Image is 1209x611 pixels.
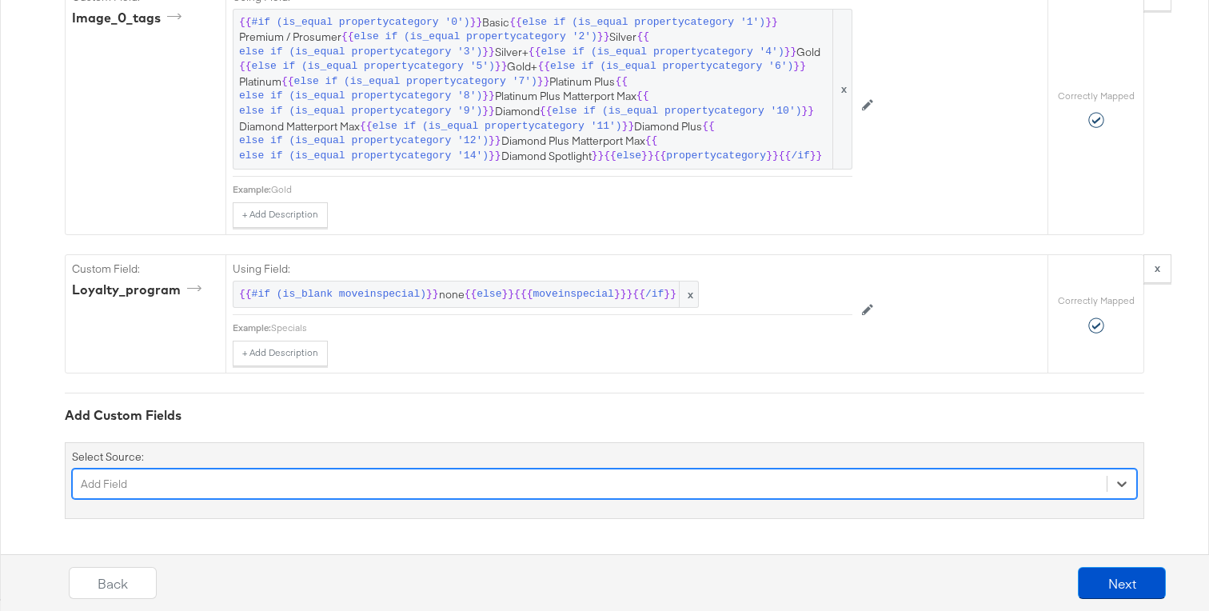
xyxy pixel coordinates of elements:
span: /if [645,287,664,302]
span: }} [592,149,604,164]
span: Basic Premium / Prosumer Silver Silver+ Gold Gold+ Platinum Platinum Plus Platinum Plus Matterpor... [239,15,846,164]
span: else [477,287,501,302]
span: {{ [636,89,649,104]
span: }} [766,149,779,164]
span: }} [537,74,550,90]
span: }} [482,45,495,60]
span: }} [426,287,439,302]
span: else if (is_equal propertycategory '4') [541,45,784,60]
span: propertycategory [666,149,766,164]
div: Example: [233,183,271,196]
span: x [832,10,852,170]
button: x [1143,254,1171,283]
span: moveinspecial [533,287,614,302]
span: {{ [604,149,616,164]
span: }} [765,15,778,30]
span: else if (is_equal propertycategory '5') [252,59,495,74]
span: {{ [529,45,541,60]
div: Gold [271,183,852,196]
span: {{ [537,59,550,74]
button: Back [69,567,157,599]
span: else [616,149,641,164]
span: else if (is_equal propertycategory '14') [239,149,489,164]
button: + Add Description [233,341,328,366]
span: }} [810,149,823,164]
span: {{ [615,74,628,90]
span: else if (is_equal propertycategory '8') [239,89,482,104]
span: {{ [465,287,477,302]
span: {{ [654,149,667,164]
span: }} [597,30,610,45]
span: else if (is_equal propertycategory '12') [239,134,489,149]
label: Custom Field: [72,262,219,277]
span: {{ [341,30,354,45]
span: {{ [239,59,252,74]
div: Add Field [81,476,127,491]
span: #if (is_blank moveinspecial) [252,287,426,302]
div: image_0_tags [72,9,187,27]
span: }} [482,89,495,104]
div: Add Custom Fields [65,406,1144,425]
label: Correctly Mapped [1058,90,1135,102]
span: else if (is_equal propertycategory '10') [552,104,801,119]
span: {{ [645,134,658,149]
span: }} [489,134,501,149]
span: else if (is_equal propertycategory '7') [294,74,537,90]
span: else if (is_equal propertycategory '9') [239,104,482,119]
span: {{ [360,119,373,134]
label: Using Field: [233,262,852,277]
span: {{ [632,287,645,302]
span: }} [664,287,676,302]
label: Select Source: [72,449,144,465]
span: {{ [239,15,252,30]
span: }} [622,119,635,134]
span: else if (is_equal propertycategory '3') [239,45,482,60]
label: Correctly Mapped [1058,294,1135,307]
span: else if (is_equal propertycategory '2') [354,30,597,45]
span: {{ [509,15,522,30]
span: x [679,282,698,308]
span: {{ [239,287,252,302]
span: }}} [614,287,632,302]
span: {{ [540,104,553,119]
button: Next [1078,567,1166,599]
span: {{ [702,119,715,134]
div: loyalty_program [72,281,207,299]
span: }} [784,45,797,60]
span: }} [495,59,508,74]
span: }} [793,59,806,74]
span: else if (is_equal propertycategory '1') [522,15,765,30]
div: Example: [233,321,271,334]
span: }} [482,104,495,119]
span: /if [791,149,809,164]
span: #if (is_equal propertycategory '0') [252,15,470,30]
span: }} [470,15,483,30]
span: }} [641,149,654,164]
div: Specials [271,321,852,334]
span: }} [501,287,514,302]
span: none [239,287,692,302]
strong: x [1155,261,1160,275]
span: {{ [779,149,792,164]
span: else if (is_equal propertycategory '11') [373,119,622,134]
span: }} [489,149,501,164]
span: else if (is_equal propertycategory '6') [550,59,793,74]
span: {{{ [514,287,533,302]
span: {{ [636,30,649,45]
span: {{ [281,74,294,90]
span: }} [802,104,815,119]
button: + Add Description [233,202,328,228]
